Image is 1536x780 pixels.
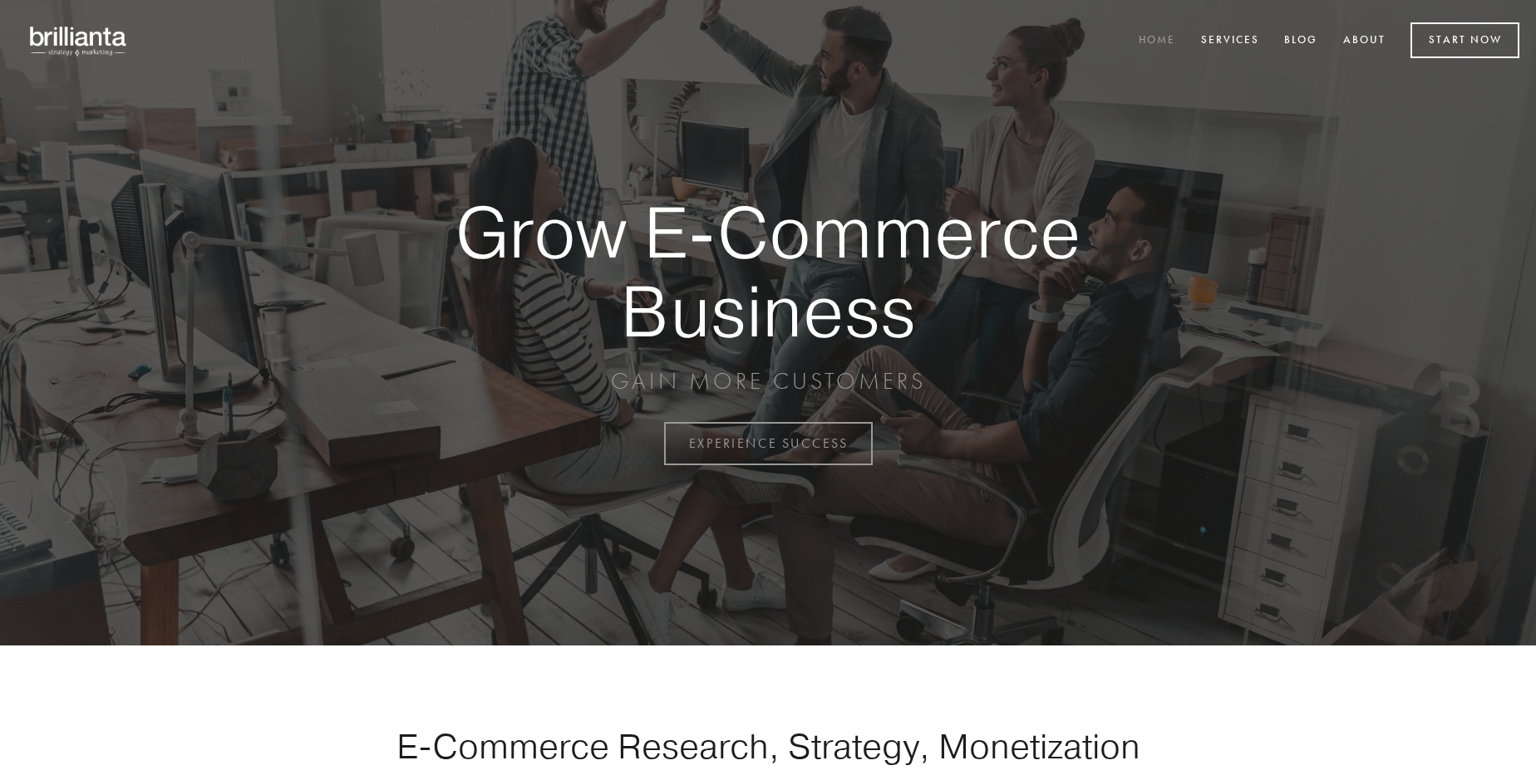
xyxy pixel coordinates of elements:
a: About [1332,27,1396,55]
a: Home [1128,27,1186,55]
strong: Grow E-Commerce Business [397,193,1139,350]
a: EXPERIENCE SUCCESS [664,422,873,465]
a: Blog [1273,27,1328,55]
a: Start Now [1410,22,1519,58]
p: GAIN MORE CUSTOMERS [397,366,1139,396]
img: brillianta - research, strategy, marketing [17,17,141,65]
h1: E-Commerce Research, Strategy, Monetization [344,725,1192,767]
a: Services [1190,27,1270,55]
